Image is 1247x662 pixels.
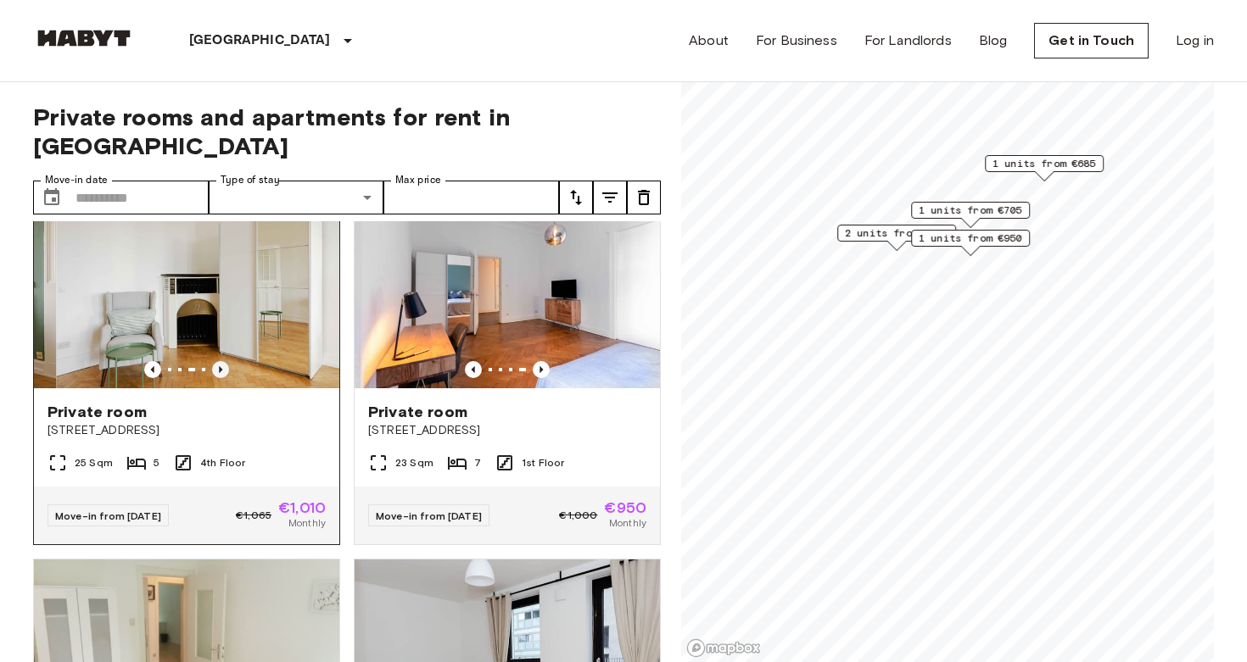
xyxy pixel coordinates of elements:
button: Previous image [465,361,482,378]
a: Mapbox logo [686,638,761,658]
button: Previous image [533,361,550,378]
a: Previous imagePrevious imagePrivate room[STREET_ADDRESS]25 Sqm54th FloorMove-in from [DATE]€1,065... [33,184,340,545]
button: Previous image [144,361,161,378]
img: Marketing picture of unit DE-03-001-002-01HF [57,185,362,388]
span: 1 units from €950 [919,231,1022,246]
span: €1,065 [236,508,271,523]
span: Monthly [609,515,646,531]
div: Map marker [911,230,1030,256]
p: [GEOGRAPHIC_DATA] [189,31,331,51]
span: €950 [604,500,646,515]
button: tune [627,181,661,214]
label: Max price [395,173,441,187]
a: Log in [1176,31,1214,51]
span: Private rooms and apartments for rent in [GEOGRAPHIC_DATA] [33,103,661,160]
span: 4th Floor [200,455,245,470]
a: For Landlords [864,31,952,51]
button: Choose date [35,181,69,214]
span: Move-in from [DATE] [376,509,482,522]
span: 2 units from €910 [845,225,948,241]
span: Monthly [288,515,326,531]
div: Map marker [911,202,1030,228]
img: Habyt [33,30,135,47]
div: Map marker [985,155,1104,181]
label: Type of stay [221,173,280,187]
a: About [689,31,729,51]
span: Private room [48,402,147,422]
span: [STREET_ADDRESS] [48,422,326,439]
button: Previous image [212,361,229,378]
button: tune [593,181,627,214]
div: Map marker [837,225,956,251]
a: Blog [979,31,1008,51]
a: Get in Touch [1034,23,1149,58]
button: tune [559,181,593,214]
span: [STREET_ADDRESS] [368,422,646,439]
a: For Business [756,31,837,51]
span: 1 units from €685 [993,156,1096,171]
span: 1st Floor [522,455,564,470]
img: Marketing picture of unit DE-03-003-001-04HF [355,185,660,388]
span: 1 units from €705 [919,203,1022,218]
span: €1,000 [559,508,597,523]
span: 25 Sqm [75,455,113,470]
span: Private room [368,402,467,422]
span: Move-in from [DATE] [55,509,161,522]
a: Previous imagePrevious imagePrivate room[STREET_ADDRESS]23 Sqm71st FloorMove-in from [DATE]€1,000... [354,184,661,545]
span: 23 Sqm [395,455,433,470]
label: Move-in date [45,173,108,187]
span: 5 [154,455,159,470]
span: 7 [474,455,481,470]
span: €1,010 [278,500,326,515]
